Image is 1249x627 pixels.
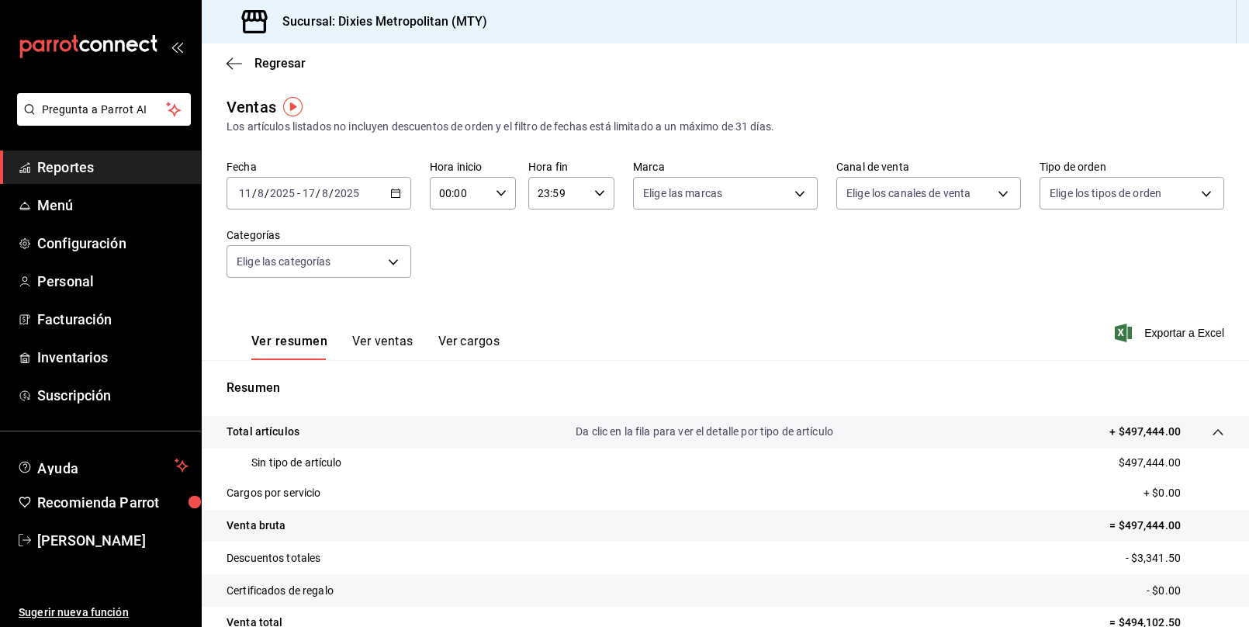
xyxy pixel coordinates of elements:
p: - $0.00 [1147,583,1224,599]
span: Facturación [37,309,189,330]
input: ---- [334,187,360,199]
label: Hora inicio [430,161,516,172]
button: Ver resumen [251,334,327,360]
h3: Sucursal: Dixies Metropolitan (MTY) [270,12,488,31]
label: Categorías [227,230,411,241]
span: Menú [37,195,189,216]
label: Marca [633,161,818,172]
button: Regresar [227,56,306,71]
span: / [265,187,269,199]
label: Tipo de orden [1040,161,1224,172]
p: Da clic en la fila para ver el detalle por tipo de artículo [576,424,833,440]
div: Los artículos listados no incluyen descuentos de orden y el filtro de fechas está limitado a un m... [227,119,1224,135]
span: / [252,187,257,199]
button: open_drawer_menu [171,40,183,53]
button: Ver cargos [438,334,500,360]
label: Hora fin [528,161,614,172]
input: -- [257,187,265,199]
span: Reportes [37,157,189,178]
span: Configuración [37,233,189,254]
span: Sugerir nueva función [19,604,189,621]
span: / [316,187,320,199]
span: Elige los tipos de orden [1050,185,1161,201]
img: Tooltip marker [283,97,303,116]
p: Descuentos totales [227,550,320,566]
p: $497,444.00 [1119,455,1181,471]
span: - [297,187,300,199]
p: + $497,444.00 [1109,424,1181,440]
div: navigation tabs [251,334,500,360]
p: Sin tipo de artículo [251,455,342,471]
p: Resumen [227,379,1224,397]
input: -- [238,187,252,199]
span: [PERSON_NAME] [37,530,189,551]
p: Total artículos [227,424,299,440]
span: Regresar [254,56,306,71]
button: Exportar a Excel [1118,324,1224,342]
span: Ayuda [37,456,168,475]
p: Venta bruta [227,518,285,534]
label: Canal de venta [836,161,1021,172]
p: Certificados de regalo [227,583,334,599]
p: + $0.00 [1143,485,1224,501]
span: Suscripción [37,385,189,406]
span: Elige los canales de venta [846,185,970,201]
span: Pregunta a Parrot AI [42,102,167,118]
div: Ventas [227,95,276,119]
a: Pregunta a Parrot AI [11,113,191,129]
p: - $3,341.50 [1126,550,1224,566]
label: Fecha [227,161,411,172]
input: ---- [269,187,296,199]
span: Recomienda Parrot [37,492,189,513]
span: Elige las categorías [237,254,331,269]
button: Ver ventas [352,334,413,360]
p: = $497,444.00 [1109,518,1224,534]
input: -- [302,187,316,199]
p: Cargos por servicio [227,485,321,501]
span: Personal [37,271,189,292]
button: Pregunta a Parrot AI [17,93,191,126]
span: Inventarios [37,347,189,368]
span: Elige las marcas [643,185,722,201]
span: / [329,187,334,199]
input: -- [321,187,329,199]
